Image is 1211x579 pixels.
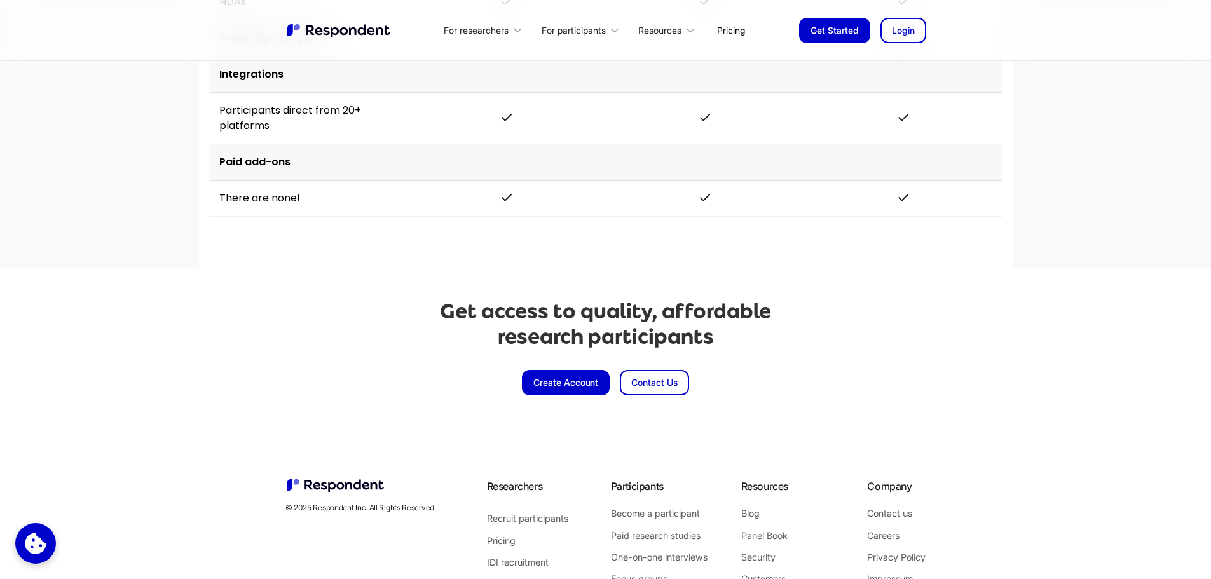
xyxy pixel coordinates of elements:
[867,528,926,544] a: Careers
[209,144,1002,181] td: Paid add-ons
[440,299,771,350] h2: Get access to quality, affordable research participants
[542,24,606,37] div: For participants
[534,15,631,45] div: For participants
[437,15,534,45] div: For researchers
[741,477,788,495] div: Resources
[638,24,681,37] div: Resources
[285,22,393,39] a: home
[209,93,407,144] td: Participants direct from 20+ platforms
[522,370,610,395] a: Create Account
[487,477,577,495] div: Researchers
[487,554,577,571] a: IDI recruitment
[741,549,834,566] a: Security
[487,533,577,549] a: Pricing
[285,22,393,39] img: Untitled UI logotext
[611,505,708,522] a: Become a participant
[741,505,834,522] a: Blog
[611,477,664,495] div: Participants
[741,528,834,544] a: Panel Book
[799,18,870,43] a: Get Started
[285,503,436,513] div: © 2025 Respondent Inc. All Rights Reserved.
[611,528,708,544] a: Paid research studies
[611,549,708,566] a: One-on-one interviews
[867,505,926,522] a: Contact us
[880,18,926,43] a: Login
[487,510,577,527] a: Recruit participants
[631,15,707,45] div: Resources
[444,24,509,37] div: For researchers
[209,181,407,217] td: There are none!
[867,549,926,566] a: Privacy Policy
[209,57,1002,93] td: Integrations
[620,370,689,395] a: Contact Us
[707,15,755,45] a: Pricing
[867,477,912,495] div: Company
